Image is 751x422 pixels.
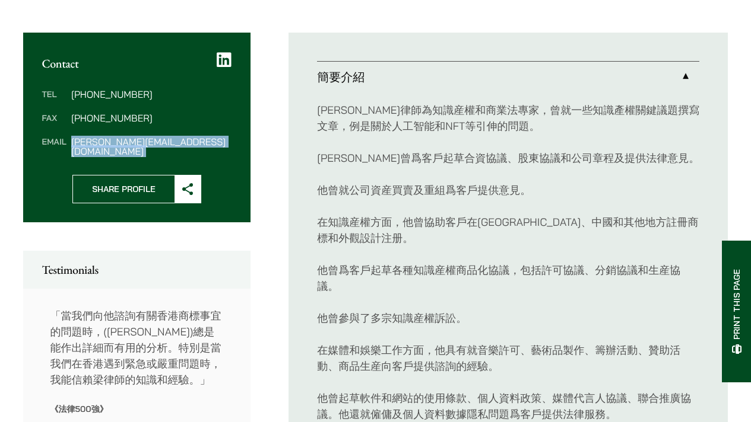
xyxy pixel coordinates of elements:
p: 在知識産權方面，他曾協助客戶在[GEOGRAPHIC_DATA]、中國和其他地方註冊商標和外觀設計注册。 [317,214,699,246]
p: 他曾起草軟件和網站的使用條款、個人資料政策、媒體代言人協議、聯合推廣協議。他還就僱傭及個人資料數據隱私問題爲客戶提供法律服務。 [317,390,699,422]
a: 簡要介紹 [317,62,699,92]
dd: [PERSON_NAME][EMAIL_ADDRESS][DOMAIN_NAME] [71,137,232,156]
a: LinkedIn [217,52,232,68]
p: 他曾參與了多宗知識産權訴訟。 [317,310,699,326]
h2: Testimonials [42,263,232,277]
button: Share Profile [72,175,201,203]
dd: [PHONE_NUMBER] [71,113,232,123]
h2: Contact [42,56,232,71]
p: 「當我們向他諮詢有關香港商標事宜的問題時，([PERSON_NAME])總是能作出詳細而有用的分析。特別是當我們在香港遇到緊急或嚴重問題時，我能信賴梁律師的知識和經驗。」 [50,308,223,388]
dt: Tel [42,89,66,113]
p: 他曾就公司資産買賣及重組爲客戶提供意見。 [317,182,699,198]
p: 在媒體和娛樂工作方面，他具有就音樂許可、藝術品製作、籌辦活動、贊助活動、商品生産向客戶提供諮詢的經驗。 [317,342,699,374]
p: [PERSON_NAME]律師為知識産權和商業法專家，曾就一些知識產權關鍵議題撰寫文章，例是關於人工智能和NFT等引伸的問題。 [317,102,699,134]
dd: [PHONE_NUMBER] [71,89,232,99]
p: [PERSON_NAME]曾爲客戶起草合資協議、股東協議和公司章程及提供法律意見。 [317,150,699,166]
span: Share Profile [73,175,175,203]
dt: Email [42,137,66,156]
dt: Fax [42,113,66,137]
p: 《法律500強》 [50,404,223,414]
p: 他曾爲客戶起草各種知識産權商品化協議，包括許可協議、分銷協議和生産協議。 [317,262,699,294]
